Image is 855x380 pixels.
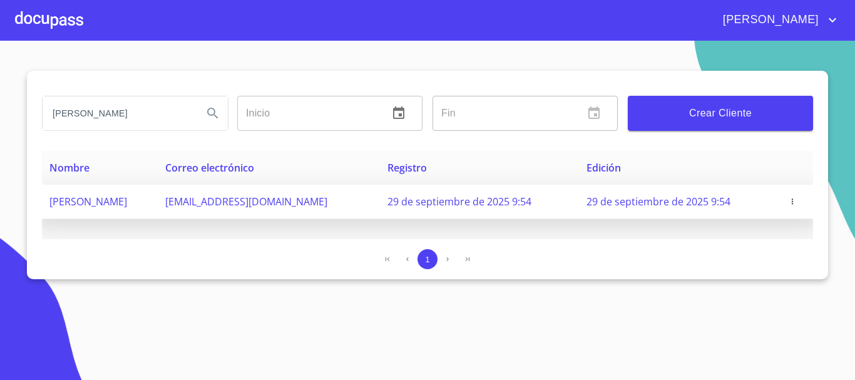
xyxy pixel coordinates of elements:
button: Crear Cliente [628,96,813,131]
span: 1 [425,255,429,264]
span: 29 de septiembre de 2025 9:54 [586,195,730,208]
span: Crear Cliente [638,105,803,122]
span: Registro [387,161,427,175]
button: Search [198,98,228,128]
span: [PERSON_NAME] [714,10,825,30]
span: Edición [586,161,621,175]
input: search [43,96,193,130]
span: 29 de septiembre de 2025 9:54 [387,195,531,208]
button: 1 [417,249,438,269]
span: Correo electrónico [165,161,254,175]
button: account of current user [714,10,840,30]
span: [PERSON_NAME] [49,195,127,208]
span: [EMAIL_ADDRESS][DOMAIN_NAME] [165,195,327,208]
span: Nombre [49,161,90,175]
